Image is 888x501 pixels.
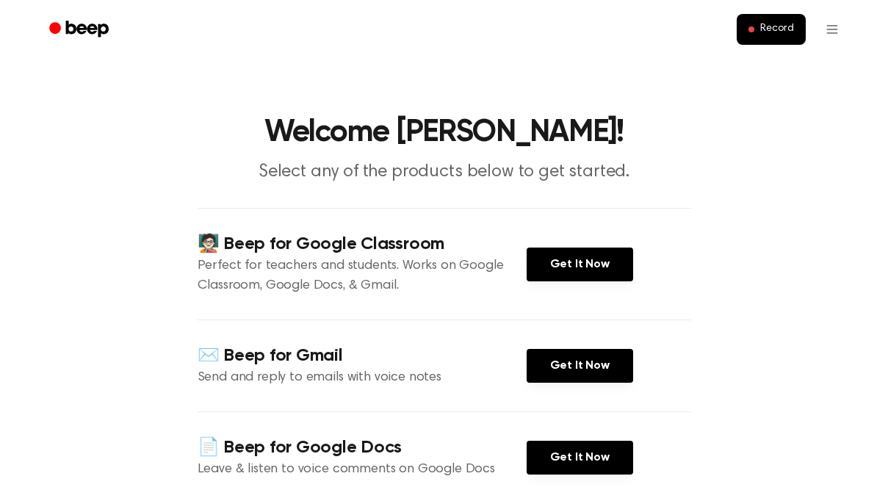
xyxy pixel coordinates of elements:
h1: Welcome [PERSON_NAME]! [68,118,820,148]
span: Record [760,23,793,36]
h4: 📄 Beep for Google Docs [198,436,527,460]
h4: 🧑🏻‍🏫 Beep for Google Classroom [198,232,527,256]
button: Open menu [815,12,850,47]
p: Select any of the products below to get started. [162,160,726,184]
a: Get It Now [527,248,633,281]
a: Beep [39,15,122,44]
a: Get It Now [527,349,633,383]
button: Record [737,14,805,45]
h4: ✉️ Beep for Gmail [198,344,527,368]
p: Leave & listen to voice comments on Google Docs [198,460,527,480]
p: Send and reply to emails with voice notes [198,368,527,388]
p: Perfect for teachers and students. Works on Google Classroom, Google Docs, & Gmail. [198,256,527,296]
a: Get It Now [527,441,633,475]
